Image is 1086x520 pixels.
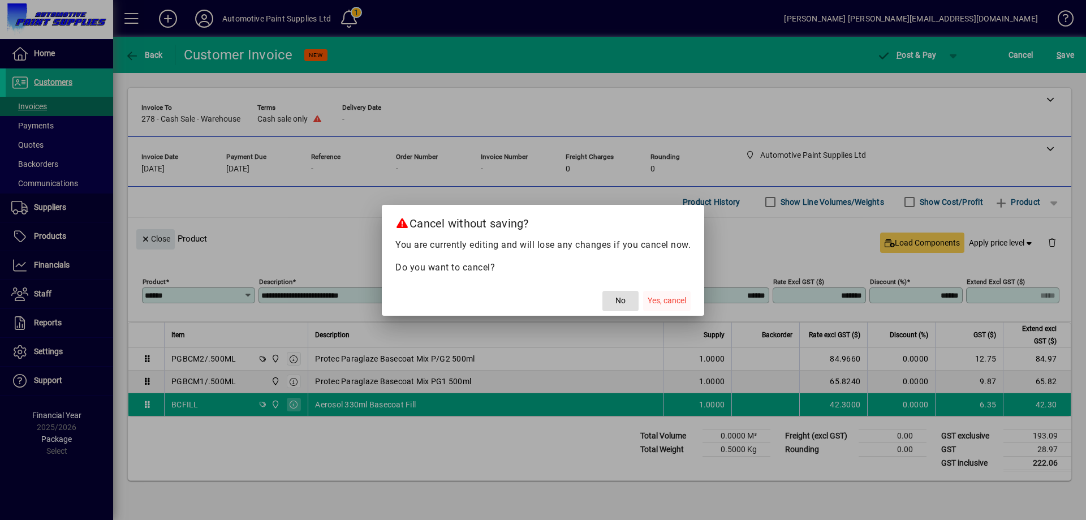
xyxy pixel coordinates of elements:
[382,205,704,238] h2: Cancel without saving?
[602,291,639,311] button: No
[643,291,691,311] button: Yes, cancel
[395,261,691,274] p: Do you want to cancel?
[395,238,691,252] p: You are currently editing and will lose any changes if you cancel now.
[615,295,626,307] span: No
[648,295,686,307] span: Yes, cancel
